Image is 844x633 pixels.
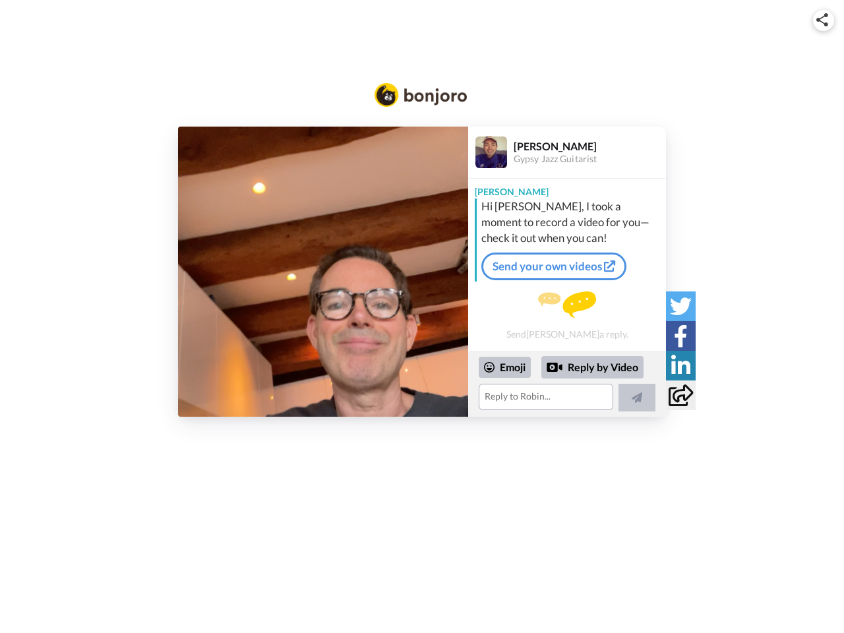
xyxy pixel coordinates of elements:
[468,179,666,198] div: [PERSON_NAME]
[475,136,507,168] img: Profile Image
[538,291,596,318] img: message.svg
[514,154,665,165] div: Gypsy Jazz Guitarist
[481,198,663,246] div: Hi [PERSON_NAME], I took a moment to record a video for you—check it out when you can!
[816,13,828,26] img: ic_share.svg
[375,83,467,107] img: Bonjoro Logo
[514,140,665,152] div: [PERSON_NAME]
[481,253,626,280] a: Send your own videos
[547,359,562,375] div: Reply by Video
[479,357,531,378] div: Emoji
[541,356,644,378] div: Reply by Video
[178,127,468,417] img: 40a9af7d-8ef3-4a77-97b1-9066a3d3a807-thumb.jpg
[468,287,666,344] div: Send [PERSON_NAME] a reply.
